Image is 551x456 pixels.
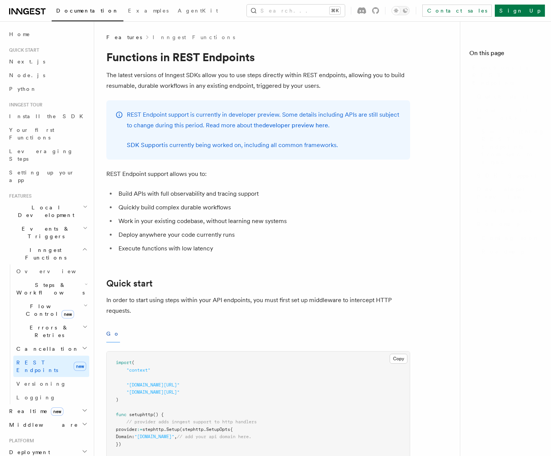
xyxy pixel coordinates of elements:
[116,360,132,365] span: import
[6,55,89,68] a: Next.js
[16,268,95,274] span: Overview
[51,407,63,416] span: new
[390,354,407,364] button: Copy
[6,222,89,243] button: Events & Triggers
[9,148,73,162] span: Leveraging Steps
[106,325,120,342] button: Go
[474,103,542,125] a: How it works
[477,207,532,214] span: Limitations
[262,122,328,129] a: developer preview here
[116,397,118,402] span: )
[13,299,89,321] button: Flow Controlnew
[74,362,86,371] span: new
[56,8,119,14] span: Documentation
[13,345,79,353] span: Cancellation
[6,201,89,222] button: Local Development
[128,8,169,14] span: Examples
[482,234,539,242] span: Coming soon
[16,359,58,373] span: REST Endpoints
[126,419,257,424] span: // provider adds inngest support to http handlers
[9,169,74,183] span: Setting up your app
[116,434,134,439] span: Domain:
[392,6,410,15] button: Toggle dark mode
[13,391,89,404] a: Logging
[477,185,542,201] span: Developer Preview
[6,109,89,123] a: Install the SDK
[482,248,524,255] span: Roadmap
[9,86,37,92] span: Python
[9,72,45,78] span: Node.js
[116,188,410,199] li: Build APIs with full observability and tracing support
[180,427,233,432] span: (stephttp.SetupOpts{
[482,128,545,166] span: Switching REST Endpoints from sync to async
[474,169,542,182] a: SDK Support
[13,356,89,377] a: REST Endpointsnew
[116,202,410,213] li: Quickly build complex durable workflows
[472,64,542,87] span: Functions in REST Endpoints
[132,360,134,365] span: (
[153,33,235,41] a: Inngest Functions
[6,404,89,418] button: Realtimenew
[247,5,345,17] button: Search...⌘K
[13,281,85,296] span: Steps & Workflows
[6,166,89,187] a: Setting up your app
[106,50,410,64] h1: Functions in REST Endpoints
[9,59,45,65] span: Next.js
[13,342,89,356] button: Cancellation
[6,448,50,456] span: Deployment
[116,216,410,226] li: Work in your existing codebase, without learning new systems
[52,2,123,21] a: Documentation
[477,220,519,228] span: Roadmap
[126,382,180,388] span: "[DOMAIN_NAME][URL]"
[177,434,251,439] span: // add your api domain here.
[6,438,34,444] span: Platform
[6,193,32,199] span: Features
[6,246,82,261] span: Inngest Functions
[116,427,137,432] span: provider
[127,109,401,131] p: REST Endpoint support is currently in developer preview. Some details including APIs are still su...
[6,407,63,415] span: Realtime
[13,264,89,278] a: Overview
[422,5,492,17] a: Contact sales
[13,321,89,342] button: Errors & Retries
[469,61,542,90] a: Functions in REST Endpoints
[129,412,153,417] span: setuphttp
[142,427,166,432] span: stephttp.
[6,144,89,166] a: Leveraging Steps
[474,217,542,231] a: Roadmap
[106,33,142,41] span: Features
[478,231,542,245] a: Coming soon
[16,381,66,387] span: Versioning
[6,264,89,404] div: Inngest Functions
[6,204,83,219] span: Local Development
[13,302,84,318] span: Flow Control
[13,377,89,391] a: Versioning
[127,140,401,150] p: is currently being worked on, including all common frameworks.
[134,434,174,439] span: "[DOMAIN_NAME]"
[6,123,89,144] a: Your first Functions
[495,5,545,17] a: Sign Up
[173,2,223,21] a: AgentKit
[469,49,542,61] h4: On this page
[116,442,121,447] span: })
[126,389,180,395] span: "[DOMAIN_NAME][URL]"
[6,418,89,432] button: Middleware
[6,47,39,53] span: Quick start
[106,169,410,179] p: REST Endpoint support allows you to:
[116,412,126,417] span: func
[106,295,410,316] p: In order to start using steps within your API endpoints, you must first set up middleware to inte...
[174,434,177,439] span: ,
[9,113,88,119] span: Install the SDK
[9,127,54,141] span: Your first Functions
[137,427,142,432] span: :=
[126,367,150,373] span: "context"
[6,421,78,429] span: Middleware
[166,427,180,432] span: Setup
[116,243,410,254] li: Execute functions with low latency
[6,225,83,240] span: Events & Triggers
[123,2,173,21] a: Examples
[6,82,89,96] a: Python
[474,90,542,103] a: Quick start
[116,230,410,240] li: Deploy anywhere your code currently runs
[478,125,542,169] a: Switching REST Endpoints from sync to async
